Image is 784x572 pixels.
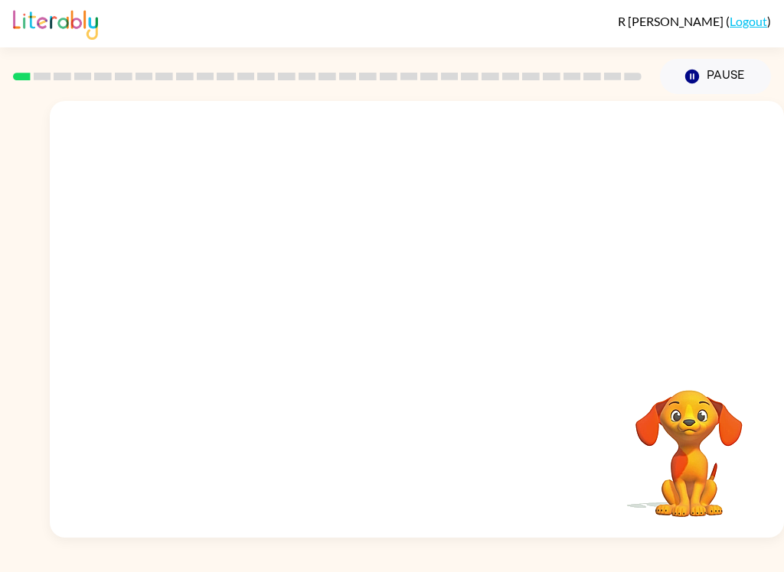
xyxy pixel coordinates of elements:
[730,14,767,28] a: Logout
[660,59,771,94] button: Pause
[618,14,771,28] div: ( )
[612,366,766,519] video: Your browser must support playing .mp4 files to use Literably. Please try using another browser.
[13,6,98,40] img: Literably
[618,14,726,28] span: R [PERSON_NAME]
